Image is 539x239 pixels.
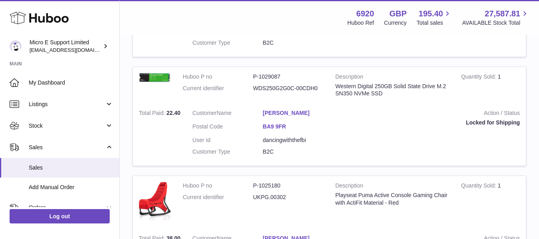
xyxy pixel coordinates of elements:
[253,182,323,190] dd: P-1025180
[263,109,333,117] a: [PERSON_NAME]
[192,109,263,119] dt: Name
[462,8,529,27] a: 27,587.81 AVAILABLE Stock Total
[183,194,253,201] dt: Current identifier
[192,148,263,156] dt: Customer Type
[356,8,374,19] strong: 6920
[263,123,333,130] a: BA9 9FR
[347,19,374,27] div: Huboo Ref
[192,110,217,116] span: Customer
[263,148,333,156] dd: B2C
[253,85,323,92] dd: WDS250G2G0C-00CDH0
[192,39,263,47] dt: Customer Type
[263,39,333,47] dd: B2C
[455,176,526,229] td: 1
[389,8,407,19] strong: GBP
[485,8,520,19] span: 27,587.81
[30,39,101,54] div: Micro E Support Limited
[192,123,263,132] dt: Postal Code
[29,79,113,87] span: My Dashboard
[417,8,452,27] a: 195.40 Total sales
[29,122,105,130] span: Stock
[29,101,105,108] span: Listings
[263,136,333,144] dd: dancingwiththefbi
[166,110,180,116] span: 22.40
[253,73,323,81] dd: P-1029087
[29,184,113,191] span: Add Manual Order
[336,192,449,207] div: Playseat Puma Active Console Gaming Chair with ActiFit Material - Red
[336,73,449,83] strong: Description
[29,144,105,151] span: Sales
[462,19,529,27] span: AVAILABLE Stock Total
[29,204,105,211] span: Orders
[455,67,526,104] td: 1
[183,182,253,190] dt: Huboo P no
[253,194,323,201] dd: UKPG.00302
[192,136,263,144] dt: User Id
[461,73,498,82] strong: Quantity Sold
[10,209,110,223] a: Log out
[139,182,171,221] img: $_57.JPG
[345,109,520,119] strong: Action / Status
[183,73,253,81] dt: Huboo P no
[419,8,443,19] span: 195.40
[29,164,113,172] span: Sales
[336,83,449,98] div: Western Digital 250GB Solid State Drive M.2 SN350 NVMe SSD
[139,110,166,118] strong: Total Paid
[139,73,171,83] img: $_57.JPG
[461,182,498,191] strong: Quantity Sold
[183,85,253,92] dt: Current identifier
[384,19,407,27] div: Currency
[345,119,520,126] div: Locked for Shipping
[336,182,449,192] strong: Description
[417,19,452,27] span: Total sales
[30,47,117,53] span: [EMAIL_ADDRESS][DOMAIN_NAME]
[10,40,22,52] img: contact@micropcsupport.com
